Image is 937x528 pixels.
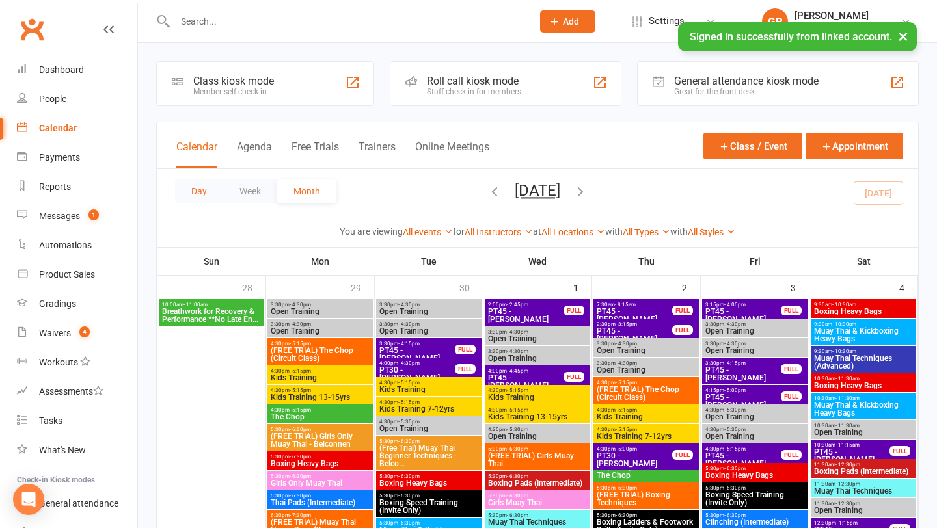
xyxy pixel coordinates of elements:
a: Gradings [17,289,137,319]
span: 4:30pm [705,427,805,432]
div: FULL [455,364,476,374]
span: 4:30pm [487,388,588,393]
span: 5:30pm [270,493,370,499]
span: Boxing Heavy Bags [813,308,914,315]
div: FULL [781,364,802,374]
th: Mon [266,248,375,275]
span: Open Training [705,327,805,335]
span: Thai Pads (Intermediate) [270,499,370,507]
span: Open Training [270,327,370,335]
span: (Free Trial) Muay Thai Beginner Techniques - Belco... [379,444,479,468]
div: General attendance [39,498,118,508]
a: Dashboard [17,55,137,85]
span: - 4:30pm [724,341,746,347]
span: - 6:30pm [724,485,746,491]
span: 5:30pm [379,473,479,479]
a: All Styles [688,227,735,237]
span: - 4:15pm [398,341,420,347]
span: PT45 - [PERSON_NAME] [705,452,781,468]
span: 5:30pm [705,466,805,471]
div: Staff check-in for members [427,87,521,96]
a: All Locations [541,227,605,237]
span: 12:30pm [813,520,890,526]
span: 5:30pm [596,512,696,518]
th: Sun [157,248,266,275]
div: 3 [791,276,809,298]
span: - 4:30pm [398,321,420,327]
div: Open Intercom Messenger [13,484,44,515]
span: (FREE TRIAL) Boxing Techniques [596,491,696,507]
button: Calendar [176,140,217,168]
span: 7:30am [596,302,673,308]
span: 4:30pm [270,341,370,347]
span: 5:30pm [379,493,479,499]
span: PT30 - [PERSON_NAME] [379,366,455,382]
span: 9:30am [813,321,914,327]
span: PT45 - [PERSON_NAME] [487,308,564,323]
button: Day [175,179,223,203]
a: Assessments [17,377,137,406]
span: - 6:30pm [507,473,528,479]
span: 2:00pm [487,302,564,308]
div: Messages [39,211,80,221]
span: 4:30pm [487,407,588,413]
div: FULL [564,306,584,315]
a: Payments [17,143,137,172]
span: 3:30pm [705,360,781,366]
span: 2:30pm [596,321,673,327]
span: - 6:30pm [616,512,637,518]
span: Muay Thai Techniques (Advanced) [813,354,914,370]
span: - 5:15pm [507,388,528,393]
span: Girls Muay Thai [487,499,588,507]
button: Agenda [237,140,272,168]
span: Open Training [379,327,479,335]
button: Add [540,10,595,33]
div: People [39,94,66,104]
span: 4:30pm [270,388,370,393]
div: Chopper's Gym [794,21,869,33]
th: Thu [592,248,701,275]
span: Kids Training 13-15yrs [270,393,370,401]
div: Roll call kiosk mode [427,75,521,87]
span: 9:30am [813,349,914,354]
span: Open Training [705,432,805,440]
span: - 6:30pm [507,493,528,499]
div: Member self check-in [193,87,274,96]
div: GR [762,8,788,34]
div: What's New [39,445,86,455]
span: 5:30pm [270,473,370,479]
span: 4:00pm [379,360,455,366]
span: Boxing Heavy Bags [379,479,479,487]
span: Open Training [596,347,696,354]
span: - 6:30pm [724,466,746,471]
div: Waivers [39,328,71,338]
span: - 11:30am [835,395,860,401]
input: Search... [171,12,523,31]
span: 4:30pm [270,407,370,413]
div: Dashboard [39,64,84,75]
span: 10:00am [161,302,262,308]
span: - 4:30pm [507,329,528,335]
span: - 4:15pm [724,360,746,366]
span: - 5:30pm [724,407,746,413]
span: 10:30am [813,423,914,429]
a: All Instructors [465,227,533,237]
span: Open Training [379,425,479,432]
span: - 5:15pm [398,399,420,405]
span: 3:15pm [705,302,781,308]
th: Wed [483,248,592,275]
div: 4 [899,276,917,298]
span: Boxing Heavy Bags [813,382,914,389]
th: Fri [701,248,809,275]
span: 5:30pm [379,438,479,444]
div: FULL [672,325,693,335]
span: PT45 - [PERSON_NAME] [379,347,455,362]
span: 4:30pm [596,427,696,432]
span: 4:30pm [705,407,805,413]
span: (FREE TRIAL) Girls Muay Thai [487,452,588,468]
a: All Types [623,227,670,237]
span: Muay Thai & Kickboxing Heavy Bags [813,327,914,343]
span: PT45 - [PERSON_NAME] [596,327,673,343]
span: PT45 - [PERSON_NAME] [596,308,673,323]
span: - 12:30pm [835,462,860,468]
